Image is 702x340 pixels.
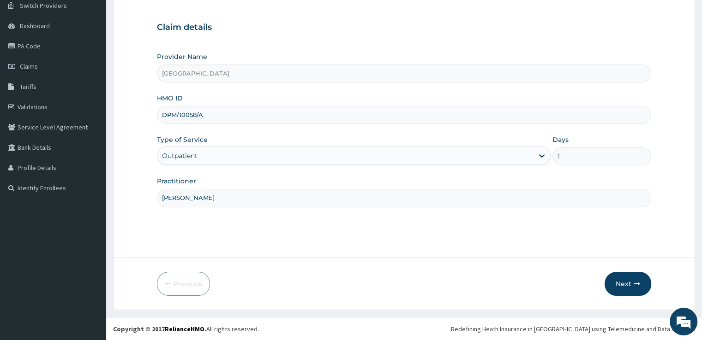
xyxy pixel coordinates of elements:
[113,325,206,333] strong: Copyright © 2017 .
[5,235,176,267] textarea: Type your message and hit 'Enter'
[17,46,37,69] img: d_794563401_company_1708531726252_794563401
[157,176,196,186] label: Practitioner
[48,52,155,64] div: Chat with us now
[20,22,50,30] span: Dashboard
[605,272,651,296] button: Next
[157,106,651,124] input: Enter HMO ID
[157,272,210,296] button: Previous
[157,135,208,144] label: Type of Service
[157,23,651,33] h3: Claim details
[165,325,204,333] a: RelianceHMO
[151,5,174,27] div: Minimize live chat window
[157,94,183,103] label: HMO ID
[451,324,695,334] div: Redefining Heath Insurance in [GEOGRAPHIC_DATA] using Telemedicine and Data Science!
[552,135,569,144] label: Days
[20,62,38,70] span: Claims
[157,189,651,207] input: Enter Name
[20,82,36,91] span: Tariffs
[162,151,198,160] div: Outpatient
[157,52,207,61] label: Provider Name
[54,108,127,201] span: We're online!
[20,1,67,10] span: Switch Providers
